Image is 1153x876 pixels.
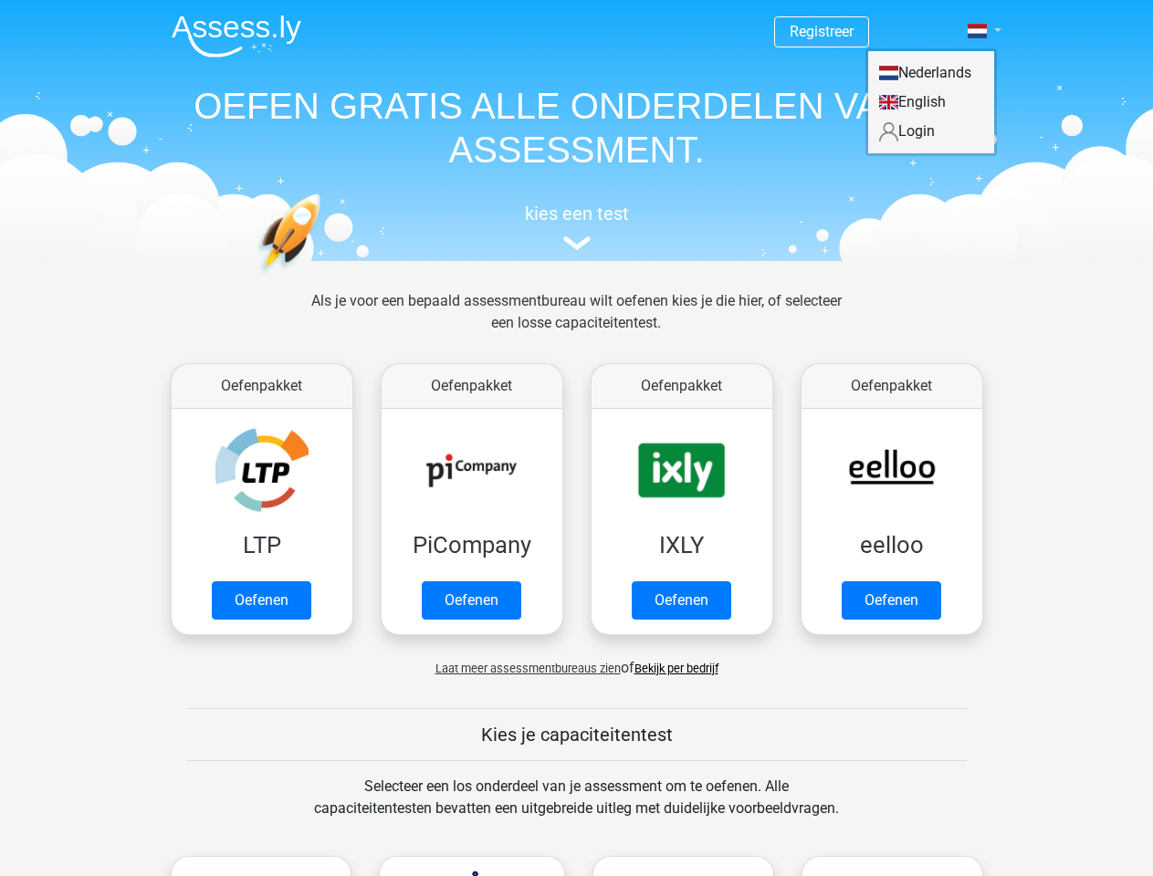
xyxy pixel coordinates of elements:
a: Oefenen [842,581,941,620]
h5: kies een test [157,203,997,224]
h1: OEFEN GRATIS ALLE ONDERDELEN VAN JE ASSESSMENT. [157,84,997,172]
a: Login [868,117,994,146]
div: Als je voor een bepaald assessmentbureau wilt oefenen kies je die hier, of selecteer een losse ca... [297,290,856,356]
a: Registreer [790,23,854,40]
img: assessment [563,236,591,250]
a: English [868,88,994,117]
h5: Kies je capaciteitentest [187,724,967,746]
a: Oefenen [422,581,521,620]
a: Oefenen [632,581,731,620]
div: Selecteer een los onderdeel van je assessment om te oefenen. Alle capaciteitentesten bevatten een... [297,776,856,841]
span: Laat meer assessmentbureaus zien [435,662,621,675]
a: Nederlands [868,58,994,88]
a: Bekijk per bedrijf [634,662,718,675]
img: oefenen [257,193,392,359]
div: of [157,642,997,679]
a: Oefenen [212,581,311,620]
a: kies een test [157,203,997,251]
img: Assessly [172,15,301,57]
